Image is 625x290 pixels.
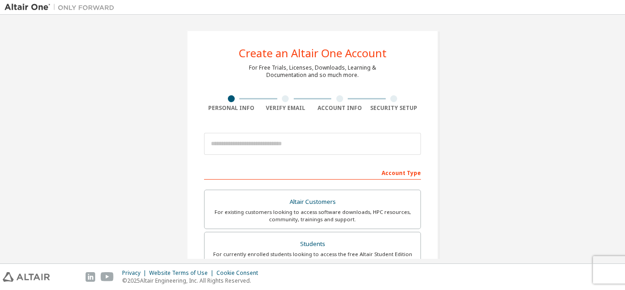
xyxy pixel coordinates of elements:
[210,196,415,208] div: Altair Customers
[210,251,415,265] div: For currently enrolled students looking to access the free Altair Student Edition bundle and all ...
[5,3,119,12] img: Altair One
[3,272,50,282] img: altair_logo.svg
[204,165,421,180] div: Account Type
[259,104,313,112] div: Verify Email
[101,272,114,282] img: youtube.svg
[204,104,259,112] div: Personal Info
[149,269,216,277] div: Website Terms of Use
[210,238,415,251] div: Students
[249,64,376,79] div: For Free Trials, Licenses, Downloads, Learning & Documentation and so much more.
[122,277,264,285] p: © 2025 Altair Engineering, Inc. All Rights Reserved.
[86,272,95,282] img: linkedin.svg
[122,269,149,277] div: Privacy
[239,48,387,59] div: Create an Altair One Account
[367,104,421,112] div: Security Setup
[216,269,264,277] div: Cookie Consent
[210,208,415,223] div: For existing customers looking to access software downloads, HPC resources, community, trainings ...
[312,104,367,112] div: Account Info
